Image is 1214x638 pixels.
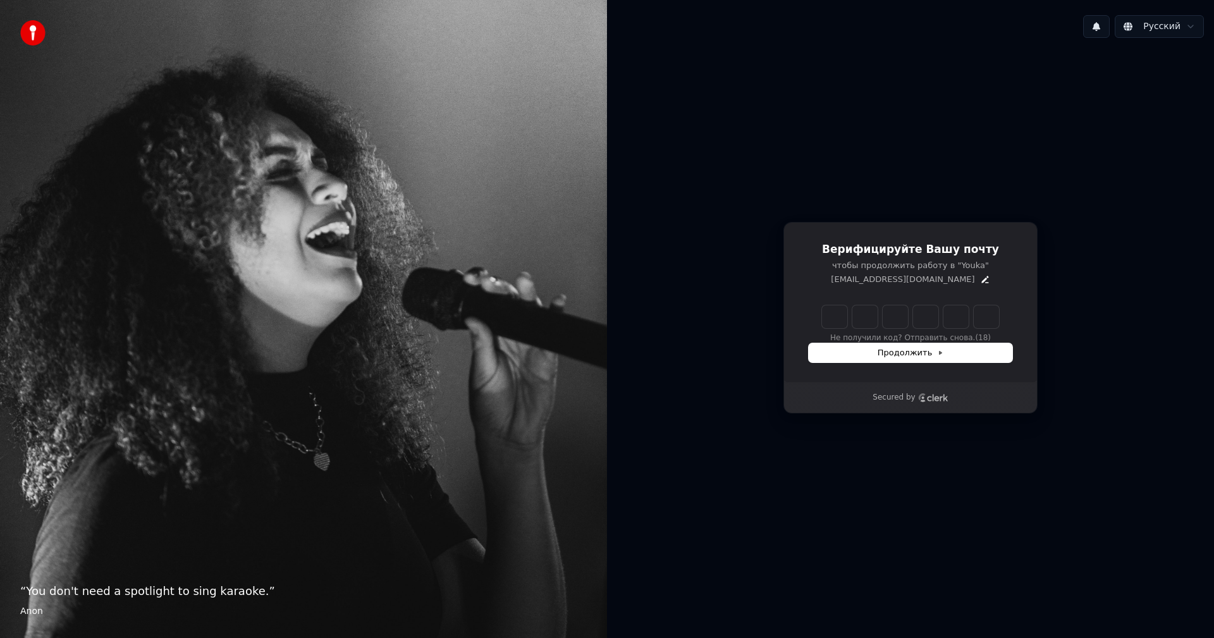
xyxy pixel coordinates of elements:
[809,242,1012,257] h1: Верифицируйте Вашу почту
[873,393,915,403] p: Secured by
[809,260,1012,271] p: чтобы продолжить работу в "Youka"
[20,20,46,46] img: youka
[980,274,990,285] button: Edit
[878,347,944,359] span: Продолжить
[918,393,948,402] a: Clerk logo
[809,343,1012,362] button: Продолжить
[822,305,999,328] input: Enter verification code
[20,605,587,618] footer: Anon
[20,582,587,600] p: “ You don't need a spotlight to sing karaoke. ”
[831,274,974,285] p: [EMAIL_ADDRESS][DOMAIN_NAME]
